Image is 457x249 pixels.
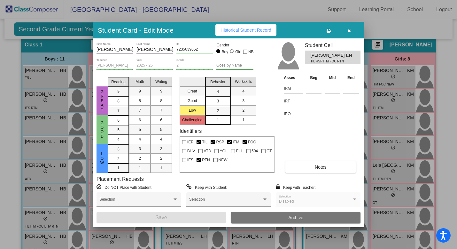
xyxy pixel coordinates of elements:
[236,147,243,155] span: ELL
[176,47,213,52] input: Enter ID
[97,212,226,223] button: Save
[285,161,356,173] button: Notes
[231,212,360,223] button: Archive
[217,108,219,114] span: 2
[117,127,120,133] span: 5
[242,98,244,104] span: 3
[117,156,120,162] span: 2
[139,117,141,123] span: 6
[139,136,141,142] span: 4
[284,96,303,106] input: assessment
[99,121,105,139] span: Good
[315,165,327,170] span: Notes
[242,108,244,113] span: 2
[221,28,271,33] span: Historical Student Record
[267,147,272,155] span: GT
[216,42,253,48] mat-label: Gender
[248,138,256,146] span: FOC
[242,88,244,94] span: 4
[276,184,316,190] label: = Keep with Teacher:
[202,138,207,146] span: TIL
[139,146,141,152] span: 3
[305,42,360,48] h3: Student Cell
[160,146,162,152] span: 3
[220,147,228,155] span: YGL
[252,147,258,155] span: 504
[117,98,120,104] span: 8
[160,127,162,133] span: 5
[139,156,141,161] span: 2
[160,88,162,94] span: 9
[117,89,120,94] span: 9
[304,74,323,81] th: Beg
[217,98,219,104] span: 3
[346,52,355,59] span: LH
[235,79,252,84] span: Workskills
[136,79,144,84] span: Math
[139,127,141,133] span: 5
[139,108,141,113] span: 7
[187,138,193,146] span: IEP
[284,84,303,93] input: assessment
[139,88,141,94] span: 9
[187,156,193,164] span: IES
[117,137,120,142] span: 4
[117,117,120,123] span: 6
[342,74,360,81] th: End
[160,117,162,123] span: 6
[282,74,304,81] th: Asses
[160,136,162,142] span: 4
[233,138,239,146] span: ITM
[216,63,253,68] input: goes by name
[139,165,141,171] span: 1
[160,156,162,161] span: 2
[155,215,167,220] span: Save
[160,108,162,113] span: 7
[215,24,276,36] button: Historical Student Record
[310,52,346,59] span: [PERSON_NAME]
[323,74,342,81] th: Mid
[139,98,141,104] span: 8
[117,108,120,114] span: 7
[204,147,211,155] span: ATD
[217,89,219,94] span: 4
[98,26,174,34] h3: Student Card - Edit Mode
[216,138,224,146] span: RSP
[97,63,133,68] input: teacher
[160,165,162,171] span: 1
[97,184,152,190] label: = Do NOT Place with Student:
[221,49,229,55] div: Boy
[288,215,303,220] span: Archive
[235,49,241,55] div: Girl
[99,90,105,112] span: Great
[117,165,120,171] span: 1
[202,156,210,164] span: RTN
[310,59,341,64] span: TIL RSP ITM FOC RTN
[248,48,254,56] span: NB
[180,128,202,134] label: Identifiers
[176,63,213,68] input: grade
[111,79,126,85] span: Reading
[284,109,303,119] input: assessment
[136,63,173,68] input: year
[217,117,219,123] span: 1
[279,199,294,204] span: Disabled
[160,98,162,104] span: 8
[187,147,195,155] span: BHV
[242,117,244,123] span: 1
[117,146,120,152] span: 3
[97,176,144,182] label: Placement Requests
[186,184,227,190] label: = Keep with Student:
[155,79,167,84] span: Writing
[210,79,225,85] span: Behavior
[219,156,228,164] span: NEW
[99,152,105,165] span: Low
